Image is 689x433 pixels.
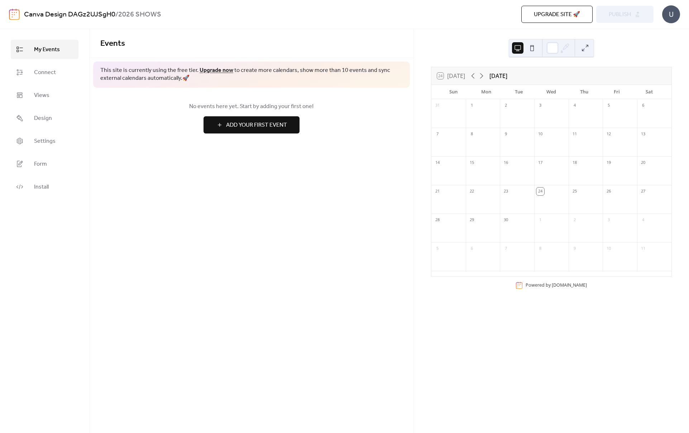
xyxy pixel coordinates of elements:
[535,85,568,99] div: Wed
[502,130,510,138] div: 9
[536,102,544,110] div: 3
[601,85,633,99] div: Fri
[502,159,510,167] div: 16
[502,85,535,99] div: Tue
[434,130,441,138] div: 7
[437,85,470,99] div: Sun
[605,188,613,195] div: 26
[662,5,680,23] div: U
[115,8,118,21] b: /
[34,45,60,54] span: My Events
[434,102,441,110] div: 31
[11,108,78,128] a: Design
[11,63,78,82] a: Connect
[34,160,47,169] span: Form
[502,216,510,224] div: 30
[434,216,441,224] div: 28
[633,85,666,99] div: Sat
[536,159,544,167] div: 17
[11,177,78,196] a: Install
[605,245,613,253] div: 10
[536,216,544,224] div: 1
[34,183,49,191] span: Install
[468,188,476,195] div: 22
[639,130,647,138] div: 13
[34,68,56,77] span: Connect
[639,159,647,167] div: 20
[526,282,587,288] div: Powered by
[639,245,647,253] div: 11
[34,91,49,100] span: Views
[502,245,510,253] div: 7
[11,86,78,105] a: Views
[434,245,441,253] div: 5
[536,130,544,138] div: 10
[536,245,544,253] div: 8
[571,102,579,110] div: 4
[489,72,507,80] div: [DATE]
[605,102,613,110] div: 5
[468,102,476,110] div: 1
[100,116,403,133] a: Add Your First Event
[9,9,20,20] img: logo
[571,188,579,195] div: 25
[118,8,161,21] b: 2026 SHOWS
[226,121,287,130] span: Add Your First Event
[434,188,441,195] div: 21
[639,102,647,110] div: 6
[605,159,613,167] div: 19
[100,102,403,111] span: No events here yet. Start by adding your first one!
[200,65,233,76] a: Upgrade now
[639,188,647,195] div: 27
[468,130,476,138] div: 8
[568,85,600,99] div: Thu
[571,130,579,138] div: 11
[521,6,593,23] button: Upgrade site 🚀
[468,216,476,224] div: 29
[34,114,52,123] span: Design
[468,159,476,167] div: 15
[24,8,115,21] a: Canva Design DAGz2UJSgH0
[605,130,613,138] div: 12
[536,188,544,195] div: 24
[534,10,580,19] span: Upgrade site 🚀
[552,282,587,288] a: [DOMAIN_NAME]
[639,216,647,224] div: 4
[11,40,78,59] a: My Events
[502,102,510,110] div: 2
[605,216,613,224] div: 3
[204,116,300,133] button: Add Your First Event
[34,137,56,146] span: Settings
[434,159,441,167] div: 14
[571,245,579,253] div: 9
[11,154,78,174] a: Form
[100,67,403,83] span: This site is currently using the free tier. to create more calendars, show more than 10 events an...
[468,245,476,253] div: 6
[470,85,502,99] div: Mon
[100,36,125,52] span: Events
[571,216,579,224] div: 2
[571,159,579,167] div: 18
[11,131,78,151] a: Settings
[502,188,510,195] div: 23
